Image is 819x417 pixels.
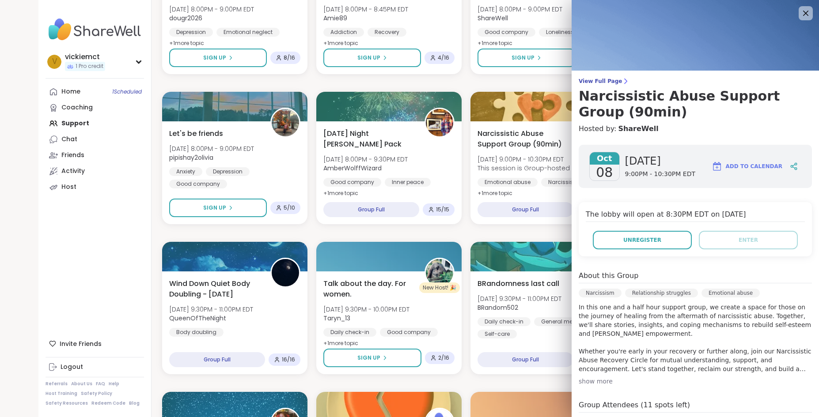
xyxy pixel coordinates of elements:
[61,151,84,160] div: Friends
[81,391,112,397] a: Safety Policy
[169,167,202,176] div: Anxiety
[76,63,103,70] span: 1 Pro credit
[579,88,812,120] h3: Narcissistic Abuse Support Group (90min)
[169,278,261,300] span: Wind Down Quiet Body Doubling - [DATE]
[625,289,698,297] div: Relationship struggles
[708,156,786,177] button: Add to Calendar
[45,14,144,45] img: ShareWell Nav Logo
[478,14,508,23] b: ShareWell
[478,164,570,173] span: This session is Group-hosted
[61,103,93,112] div: Coaching
[169,144,254,153] span: [DATE] 8:00PM - 9:00PM EDT
[579,303,812,373] p: In this one and a half hour support group, we create a space for those on the journey of healing ...
[541,178,586,187] div: Narcissism
[579,78,812,120] a: View Full PageNarcissistic Abuse Support Group (90min)
[323,305,409,314] span: [DATE] 9:30PM - 10:00PM EDT
[284,54,295,61] span: 8 / 16
[109,381,119,387] a: Help
[71,381,92,387] a: About Us
[596,165,613,180] span: 08
[61,167,85,176] div: Activity
[91,400,125,406] a: Redeem Code
[323,155,408,164] span: [DATE] 8:00PM - 9:30PM EDT
[169,352,265,367] div: Group Full
[65,52,105,62] div: vickiemct
[169,328,224,337] div: Body doubling
[45,163,144,179] a: Activity
[438,54,449,61] span: 4 / 16
[593,231,692,249] button: Unregister
[699,231,798,249] button: Enter
[478,317,531,326] div: Daily check-in
[478,202,573,217] div: Group Full
[169,199,267,217] button: Sign Up
[579,289,622,297] div: Narcissism
[478,278,559,289] span: BRandomness last call
[726,162,782,170] span: Add to Calendar
[282,356,295,363] span: 16 / 16
[579,377,812,386] div: show more
[206,167,250,176] div: Depression
[478,5,562,14] span: [DATE] 8:00PM - 9:00PM EDT
[618,124,658,134] a: ShareWell
[323,202,419,217] div: Group Full
[96,381,105,387] a: FAQ
[380,328,438,337] div: Good company
[45,147,144,163] a: Friends
[426,259,453,286] img: Taryn_13
[323,349,421,367] button: Sign Up
[272,109,299,136] img: pipishay2olivia
[45,391,77,397] a: Host Training
[169,14,202,23] b: dougr2026
[323,128,415,150] span: [DATE] Night [PERSON_NAME] Pack
[539,28,581,37] div: Loneliness
[625,154,695,168] span: [DATE]
[579,124,812,134] h4: Hosted by:
[169,128,223,139] span: Let's be friends
[45,359,144,375] a: Logout
[272,259,299,286] img: QueenOfTheNight
[478,128,569,150] span: Narcissistic Abuse Support Group (90min)
[169,28,213,37] div: Depression
[203,204,226,212] span: Sign Up
[368,28,406,37] div: Recovery
[323,314,350,323] b: Taryn_13
[169,153,213,162] b: pipishay2olivia
[323,5,408,14] span: [DATE] 8:00PM - 8:45PM EDT
[323,49,421,67] button: Sign Up
[323,278,415,300] span: Talk about the day. For women.
[112,88,142,95] span: 1 Scheduled
[478,28,535,37] div: Good company
[61,135,77,144] div: Chat
[357,354,380,362] span: Sign Up
[385,178,431,187] div: Inner peace
[61,87,80,96] div: Home
[438,354,449,361] span: 2 / 16
[323,328,376,337] div: Daily check-in
[45,336,144,352] div: Invite Friends
[169,5,254,14] span: [DATE] 8:00PM - 9:00PM EDT
[203,54,226,62] span: Sign Up
[169,49,267,67] button: Sign Up
[169,305,253,314] span: [DATE] 9:30PM - 11:00PM EDT
[323,14,347,23] b: Amie89
[478,49,576,67] button: Sign Up
[216,28,280,37] div: Emotional neglect
[623,236,661,244] span: Unregister
[284,204,295,211] span: 5 / 10
[625,170,695,179] span: 9:00PM - 10:30PM EDT
[579,78,812,85] span: View Full Page
[357,54,380,62] span: Sign Up
[512,54,535,62] span: Sign Up
[478,155,570,164] span: [DATE] 9:00PM - 10:30PM EDT
[323,164,382,173] b: AmberWolffWizard
[323,178,381,187] div: Good company
[478,294,561,303] span: [DATE] 9:30PM - 11:00PM EDT
[426,109,453,136] img: AmberWolffWizard
[52,56,57,68] span: v
[712,161,722,172] img: ShareWell Logomark
[579,400,812,413] h4: Group Attendees (11 spots left)
[478,330,517,338] div: Self-care
[45,131,144,147] a: Chat
[169,314,226,323] b: QueenOfTheNight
